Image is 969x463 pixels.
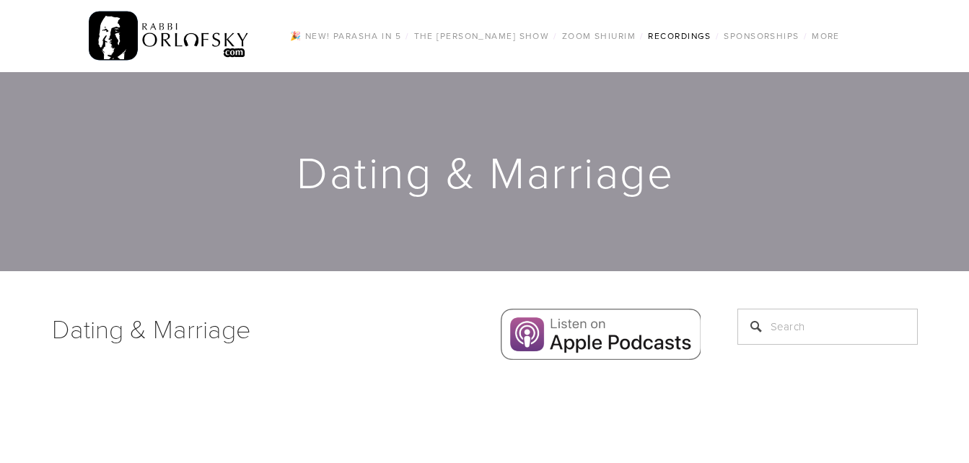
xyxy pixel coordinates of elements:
[719,27,803,45] a: Sponsorships
[553,30,557,42] span: /
[804,30,807,42] span: /
[640,30,644,42] span: /
[716,30,719,42] span: /
[52,149,919,195] h1: Dating & Marriage
[405,30,409,42] span: /
[286,27,405,45] a: 🎉 NEW! Parasha in 5
[807,27,844,45] a: More
[644,27,715,45] a: Recordings
[737,309,918,345] input: Search
[89,8,250,64] img: RabbiOrlofsky.com
[52,309,421,348] h1: Dating & Marriage
[558,27,640,45] a: Zoom Shiurim
[410,27,554,45] a: The [PERSON_NAME] Show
